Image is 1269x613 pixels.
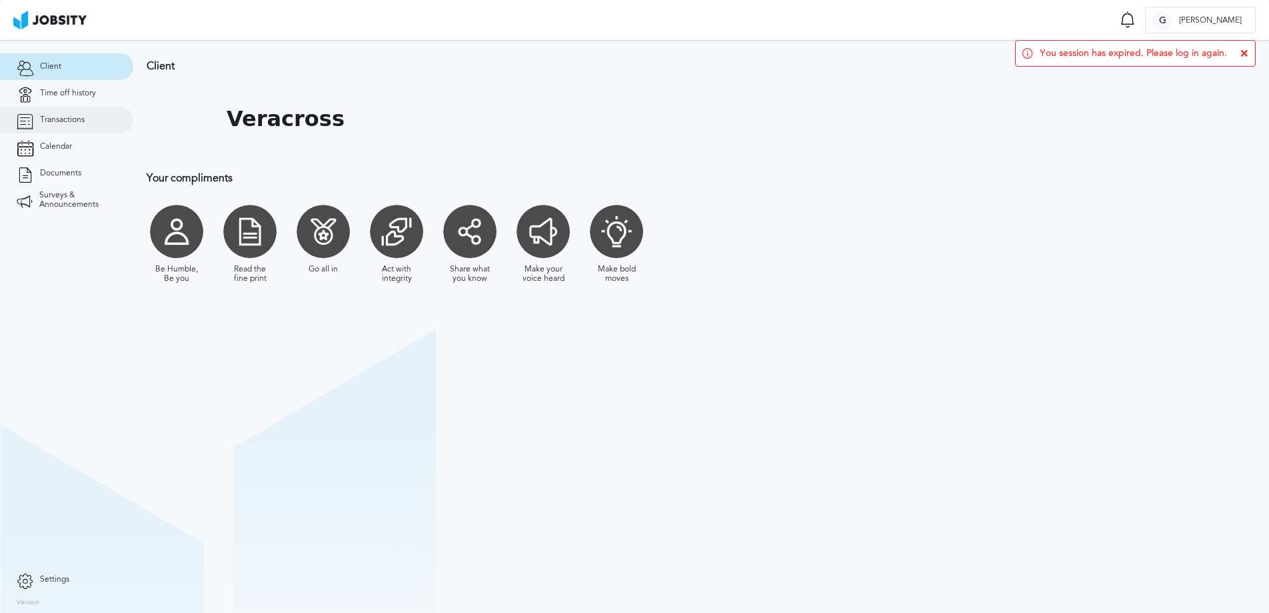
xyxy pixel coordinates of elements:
[1152,11,1172,31] div: G
[40,169,81,178] span: Documents
[147,60,870,72] h3: Client
[1145,7,1256,33] button: G[PERSON_NAME]
[373,265,420,283] div: Act with integrity
[13,11,87,29] img: ab4bad089aa723f57921c736e9817d99.png
[17,599,41,607] label: Version:
[40,115,85,125] span: Transactions
[447,265,493,283] div: Share what you know
[309,265,338,274] div: Go all in
[227,265,273,283] div: Read the fine print
[40,575,69,584] span: Settings
[227,107,345,131] h1: Veracross
[40,62,61,71] span: Client
[1172,16,1248,25] span: [PERSON_NAME]
[593,265,640,283] div: Make bold moves
[40,142,72,151] span: Calendar
[39,191,117,209] span: Surveys & Announcements
[40,89,96,98] span: Time off history
[520,265,567,283] div: Make your voice heard
[153,265,200,283] div: Be Humble, Be you
[1040,48,1227,59] span: You session has expired. Please log in again.
[147,172,870,184] h3: Your compliments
